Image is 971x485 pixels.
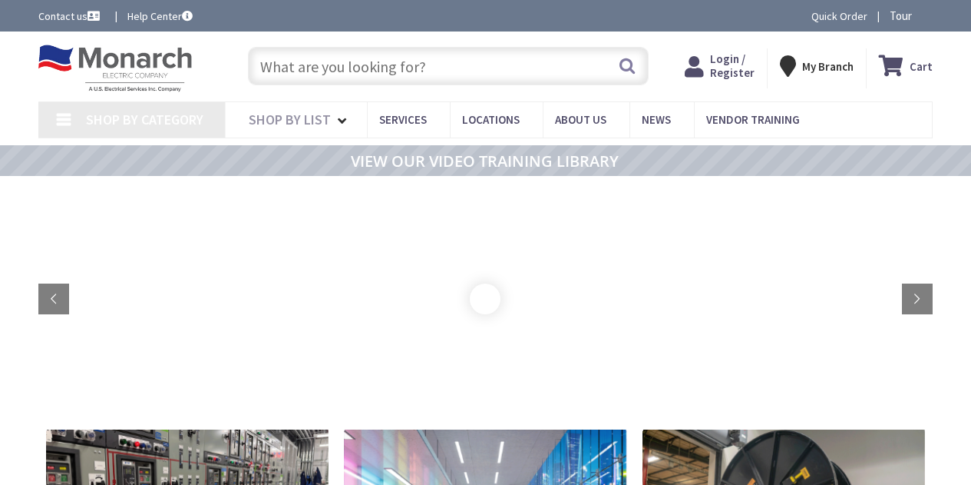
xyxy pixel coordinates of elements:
a: Cart [879,52,933,80]
span: Services [379,112,427,127]
span: Tour [890,8,929,23]
a: Login / Register [685,52,755,80]
input: What are you looking for? [248,47,649,85]
strong: Cart [910,52,933,80]
img: Monarch Electric Company [38,45,192,92]
a: Help Center [127,8,193,24]
span: Locations [462,112,520,127]
span: Shop By Category [86,111,203,128]
strong: My Branch [802,59,854,74]
span: Login / Register [710,51,755,80]
span: Vendor Training [706,112,800,127]
span: About Us [555,112,606,127]
span: Shop By List [249,111,331,128]
div: My Branch [780,52,854,80]
a: VIEW OUR VIDEO TRAINING LIBRARY [351,153,619,170]
a: Contact us [38,8,103,24]
a: Quick Order [811,8,867,24]
span: News [642,112,671,127]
